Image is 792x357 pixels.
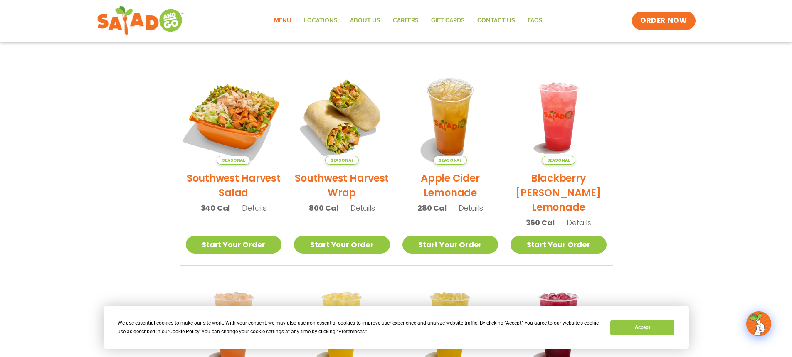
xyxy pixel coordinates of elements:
span: Details [350,203,375,213]
span: Details [242,203,266,213]
a: Start Your Order [402,236,498,254]
div: We use essential cookies to make our site work. With your consent, we may also use non-essential ... [118,319,600,336]
img: Product photo for Southwest Harvest Salad [177,60,290,173]
div: Cookie Consent Prompt [104,306,689,349]
img: wpChatIcon [747,312,770,335]
span: Details [459,203,483,213]
h2: Southwest Harvest Salad [186,171,282,200]
span: Cookie Policy [169,329,199,335]
span: Seasonal [433,156,467,165]
a: FAQs [521,11,549,30]
span: 280 Cal [417,202,447,214]
img: Product photo for Southwest Harvest Wrap [294,69,390,165]
h2: Blackberry [PERSON_NAME] Lemonade [511,171,607,214]
img: new-SAG-logo-768×292 [97,4,185,37]
img: Product photo for Blackberry Bramble Lemonade [511,69,607,165]
span: 360 Cal [526,217,555,228]
a: Start Your Order [186,236,282,254]
a: Locations [298,11,344,30]
span: Details [567,217,591,228]
a: ORDER NOW [632,12,695,30]
a: Contact Us [471,11,521,30]
a: About Us [344,11,387,30]
img: Product photo for Apple Cider Lemonade [402,69,498,165]
h2: Apple Cider Lemonade [402,171,498,200]
span: Preferences [338,329,365,335]
h2: Southwest Harvest Wrap [294,171,390,200]
span: Seasonal [217,156,250,165]
span: Seasonal [542,156,575,165]
nav: Menu [268,11,549,30]
a: Start Your Order [511,236,607,254]
a: GIFT CARDS [425,11,471,30]
span: 340 Cal [201,202,230,214]
span: 800 Cal [309,202,338,214]
a: Careers [387,11,425,30]
a: Start Your Order [294,236,390,254]
a: Menu [268,11,298,30]
button: Accept [610,320,674,335]
span: Seasonal [325,156,359,165]
span: ORDER NOW [640,16,687,26]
